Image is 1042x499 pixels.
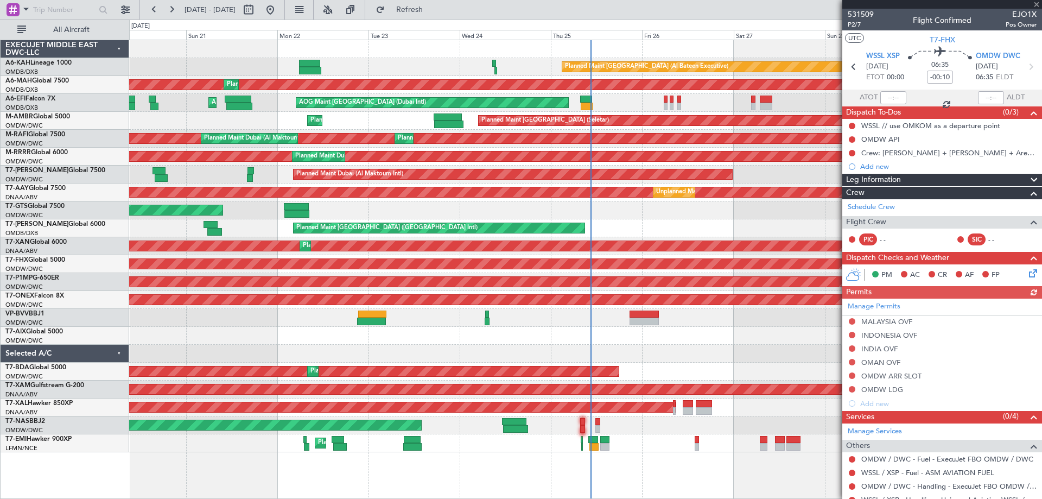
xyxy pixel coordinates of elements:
div: AOG Maint [212,94,243,111]
span: T7-[PERSON_NAME] [5,167,68,174]
a: Schedule Crew [848,202,895,213]
span: 06:35 [931,60,949,71]
span: OMDW DWC [976,51,1020,62]
span: ATOT [860,92,878,103]
a: A6-MAHGlobal 7500 [5,78,69,84]
a: OMDW/DWC [5,265,43,273]
a: OMDB/DXB [5,86,38,94]
div: Sun 28 [825,30,916,40]
div: Planned Maint Dubai (Al Maktoum Intl) [310,112,417,129]
span: ELDT [996,72,1013,83]
span: T7-XAM [5,382,30,389]
div: SIC [968,233,986,245]
div: Wed 24 [460,30,551,40]
div: Sat 27 [734,30,825,40]
a: OMDW / DWC - Fuel - ExecuJet FBO OMDW / DWC [861,454,1033,464]
div: Planned Maint Dubai (Al Maktoum Intl) [398,130,505,147]
a: T7-ONEXFalcon 8X [5,293,64,299]
a: T7-GTSGlobal 7500 [5,203,65,210]
a: T7-AIXGlobal 5000 [5,329,63,335]
div: Mon 22 [277,30,368,40]
span: A6-MAH [5,78,32,84]
span: T7-XAN [5,239,30,245]
span: T7-GTS [5,203,28,210]
span: ETOT [866,72,884,83]
span: T7-XAL [5,400,28,407]
div: Sun 21 [186,30,277,40]
span: T7-P1MP [5,275,33,281]
span: T7-FHX [5,257,28,263]
a: OMDW/DWC [5,426,43,434]
div: Planned Maint [GEOGRAPHIC_DATA] ([GEOGRAPHIC_DATA] Intl) [296,220,478,236]
input: Trip Number [33,2,96,18]
div: PIC [859,233,877,245]
div: Planned Maint Dubai (Al Maktoum Intl) [204,130,311,147]
span: T7-AAY [5,185,29,192]
div: OMDW API [861,135,900,144]
a: OMDW/DWC [5,175,43,184]
span: [DATE] [976,61,998,72]
a: T7-AAYGlobal 7500 [5,185,66,192]
a: OMDB/DXB [5,104,38,112]
span: VP-BVV [5,311,29,317]
div: Planned Maint [GEOGRAPHIC_DATA] [318,435,422,451]
a: DNAA/ABV [5,193,37,201]
div: - - [880,235,904,244]
div: Fri 26 [642,30,733,40]
span: (0/3) [1003,106,1019,118]
a: T7-[PERSON_NAME]Global 6000 [5,221,105,228]
span: AC [910,270,920,281]
span: Refresh [387,6,433,14]
div: Tue 23 [368,30,460,40]
div: WSSL // use OMKOM as a departure point [861,121,1000,130]
a: T7-[PERSON_NAME]Global 7500 [5,167,105,174]
div: AOG Maint [GEOGRAPHIC_DATA] (Dubai Intl) [299,94,426,111]
a: M-AMBRGlobal 5000 [5,113,70,120]
a: OMDW/DWC [5,319,43,327]
a: DNAA/ABV [5,408,37,416]
a: A6-KAHLineage 1000 [5,60,72,66]
a: T7-P1MPG-650ER [5,275,59,281]
span: All Aircraft [28,26,115,34]
span: Leg Information [846,174,901,186]
a: OMDB/DXB [5,68,38,76]
a: WSSL / XSP - Fuel - ASM AVIATION FUEL [861,468,994,477]
a: T7-XANGlobal 6000 [5,239,67,245]
span: 00:00 [887,72,904,83]
a: OMDB/DXB [5,229,38,237]
a: T7-NASBBJ2 [5,418,45,425]
a: OMDW/DWC [5,211,43,219]
a: T7-XALHawker 850XP [5,400,73,407]
div: Crew: [PERSON_NAME] + [PERSON_NAME] + Areeda [861,148,1037,157]
a: OMDW/DWC [5,122,43,130]
span: 531509 [848,9,874,20]
span: CR [938,270,947,281]
a: T7-BDAGlobal 5000 [5,364,66,371]
span: M-AMBR [5,113,33,120]
span: AF [965,270,974,281]
span: (0/4) [1003,410,1019,422]
div: Planned Maint Dubai (Al Maktoum Intl) [310,363,417,380]
a: T7-XAMGulfstream G-200 [5,382,84,389]
div: Planned Maint [GEOGRAPHIC_DATA] ([GEOGRAPHIC_DATA] Intl) [227,77,408,93]
a: OMDW/DWC [5,157,43,166]
div: - - [988,235,1013,244]
a: M-RRRRGlobal 6000 [5,149,68,156]
a: Manage Services [848,426,902,437]
span: Services [846,411,874,424]
span: T7-EMI [5,436,27,443]
span: M-RRRR [5,149,31,156]
div: Flight Confirmed [913,15,971,26]
span: T7-ONEX [5,293,34,299]
span: Dispatch Checks and Weather [846,252,949,264]
span: M-RAFI [5,131,28,138]
span: Dispatch To-Dos [846,106,901,119]
span: 06:35 [976,72,993,83]
button: UTC [845,33,864,43]
a: T7-EMIHawker 900XP [5,436,72,443]
div: Planned Maint [GEOGRAPHIC_DATA] (Al Bateen Executive) [565,59,728,75]
span: T7-BDA [5,364,29,371]
div: Add new [860,162,1037,171]
span: A6-EFI [5,96,26,102]
span: EJO1X [1006,9,1037,20]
